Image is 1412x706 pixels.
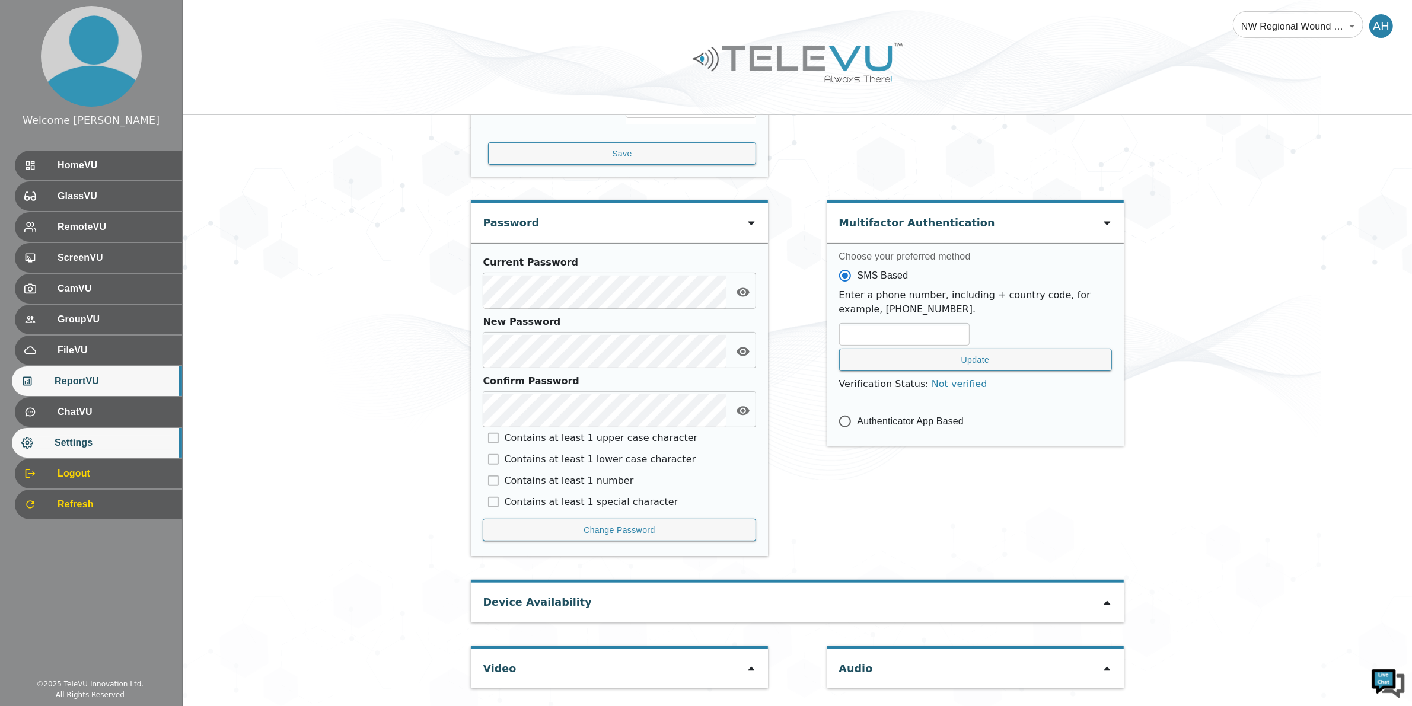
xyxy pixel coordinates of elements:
[504,495,678,509] p: Contains at least 1 special character
[58,189,173,203] span: GlassVU
[858,269,909,283] span: SMS Based
[483,583,591,616] div: Device Availability
[15,397,182,427] div: ChatVU
[1370,665,1406,700] img: Chat Widget
[58,405,173,419] span: ChatVU
[483,315,750,329] div: New Password
[1369,14,1393,38] div: AH
[504,474,633,488] p: Contains at least 1 number
[731,340,755,363] button: toggle password visibility
[6,324,226,365] textarea: Type your message and hit 'Enter'
[15,274,182,304] div: CamVU
[839,377,1112,391] p: Verification Status :
[15,243,182,273] div: ScreenVU
[504,452,696,467] p: Contains at least 1 lower case character
[23,113,160,128] div: Welcome [PERSON_NAME]
[41,6,142,107] img: profile.png
[691,38,904,87] img: Logo
[15,181,182,211] div: GlassVU
[58,497,173,512] span: Refresh
[56,689,125,700] div: All Rights Reserved
[15,305,182,334] div: GroupVU
[731,280,755,304] button: toggle password visibility
[62,62,199,78] div: Chat with us now
[15,151,182,180] div: HomeVU
[839,288,1112,317] p: Enter a phone number, including + country code, for example, [PHONE_NUMBER].
[58,467,173,481] span: Logout
[483,374,750,388] div: Confirm Password
[69,149,164,269] span: We're online!
[58,158,173,172] span: HomeVU
[1233,9,1363,43] div: NW Regional Wound Care
[858,414,964,429] span: Authenticator App Based
[488,142,756,165] button: Save
[839,250,1112,263] label: Choose your preferred method
[58,251,173,265] span: ScreenVU
[55,436,173,450] span: Settings
[12,428,182,458] div: Settings
[20,55,50,85] img: d_736959983_company_1615157101543_736959983
[839,203,995,237] div: Multifactor Authentication
[58,220,173,234] span: RemoteVU
[731,399,755,423] button: toggle password visibility
[483,519,756,542] button: Change Password
[483,649,516,682] div: Video
[58,282,173,296] span: CamVU
[195,6,223,34] div: Minimize live chat window
[58,312,173,327] span: GroupVU
[483,255,750,270] div: Current Password
[483,203,539,237] div: Password
[15,490,182,519] div: Refresh
[15,212,182,242] div: RemoteVU
[504,431,697,445] p: Contains at least 1 upper case character
[932,378,987,389] span: Not verified
[36,679,144,689] div: © 2025 TeleVU Innovation Ltd.
[12,366,182,396] div: ReportVU
[55,374,173,388] span: ReportVU
[839,349,1112,372] button: Update
[15,459,182,488] div: Logout
[58,343,173,357] span: FileVU
[839,649,873,682] div: Audio
[15,336,182,365] div: FileVU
